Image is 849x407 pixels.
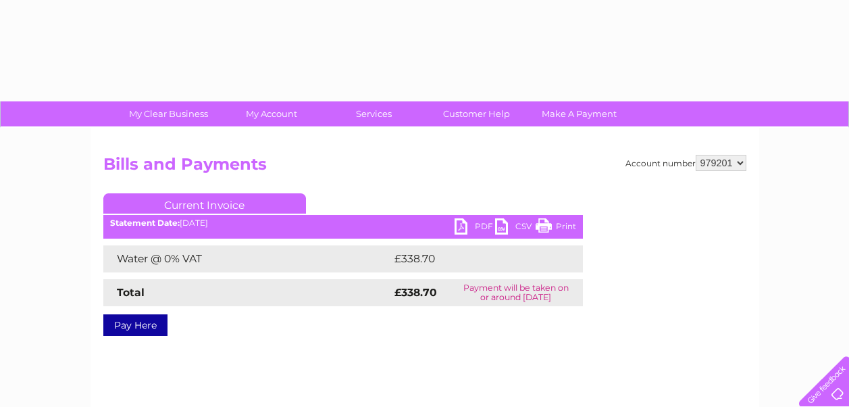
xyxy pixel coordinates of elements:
[103,245,391,272] td: Water @ 0% VAT
[391,245,559,272] td: £338.70
[113,101,224,126] a: My Clear Business
[523,101,635,126] a: Make A Payment
[455,218,495,238] a: PDF
[394,286,437,299] strong: £338.70
[536,218,576,238] a: Print
[103,314,168,336] a: Pay Here
[103,155,746,181] h2: Bills and Payments
[449,279,582,306] td: Payment will be taken on or around [DATE]
[215,101,327,126] a: My Account
[103,193,306,214] a: Current Invoice
[103,218,583,228] div: [DATE]
[117,286,145,299] strong: Total
[110,218,180,228] b: Statement Date:
[625,155,746,171] div: Account number
[495,218,536,238] a: CSV
[421,101,532,126] a: Customer Help
[318,101,430,126] a: Services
